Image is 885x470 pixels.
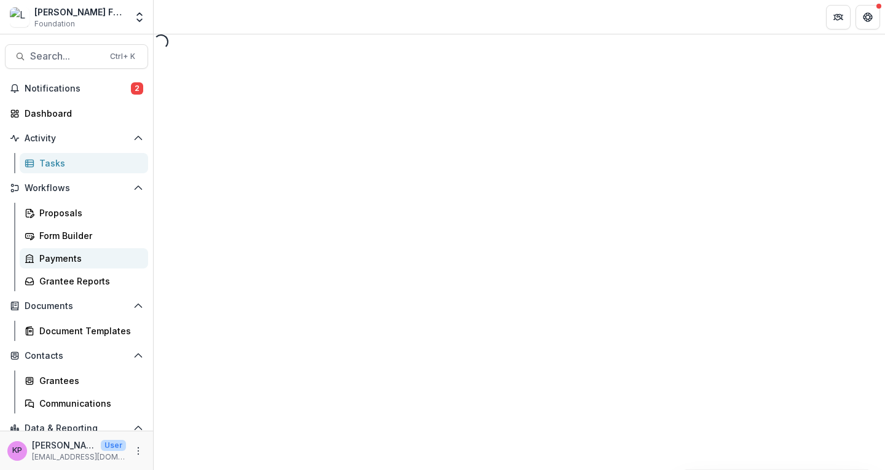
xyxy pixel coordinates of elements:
[25,183,128,194] span: Workflows
[12,447,22,455] div: Khanh Phan
[826,5,851,29] button: Partners
[32,452,126,463] p: [EMAIL_ADDRESS][DOMAIN_NAME]
[32,439,96,452] p: [PERSON_NAME]
[39,229,138,242] div: Form Builder
[30,50,103,62] span: Search...
[20,393,148,413] a: Communications
[20,370,148,391] a: Grantees
[855,5,880,29] button: Get Help
[131,82,143,95] span: 2
[131,444,146,458] button: More
[5,44,148,69] button: Search...
[108,50,138,63] div: Ctrl + K
[39,157,138,170] div: Tasks
[5,178,148,198] button: Open Workflows
[25,301,128,311] span: Documents
[39,275,138,288] div: Grantee Reports
[25,351,128,361] span: Contacts
[20,321,148,341] a: Document Templates
[25,107,138,120] div: Dashboard
[34,6,126,18] div: [PERSON_NAME] Fund for the Blind
[39,206,138,219] div: Proposals
[20,225,148,246] a: Form Builder
[34,18,75,29] span: Foundation
[25,423,128,434] span: Data & Reporting
[25,133,128,144] span: Activity
[39,252,138,265] div: Payments
[20,271,148,291] a: Grantee Reports
[20,203,148,223] a: Proposals
[5,296,148,316] button: Open Documents
[5,346,148,366] button: Open Contacts
[25,84,131,94] span: Notifications
[39,397,138,410] div: Communications
[5,79,148,98] button: Notifications2
[20,248,148,268] a: Payments
[101,440,126,451] p: User
[20,153,148,173] a: Tasks
[5,418,148,438] button: Open Data & Reporting
[131,5,148,29] button: Open entity switcher
[39,324,138,337] div: Document Templates
[5,128,148,148] button: Open Activity
[5,103,148,123] a: Dashboard
[10,7,29,27] img: Lavelle Fund for the Blind
[39,374,138,387] div: Grantees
